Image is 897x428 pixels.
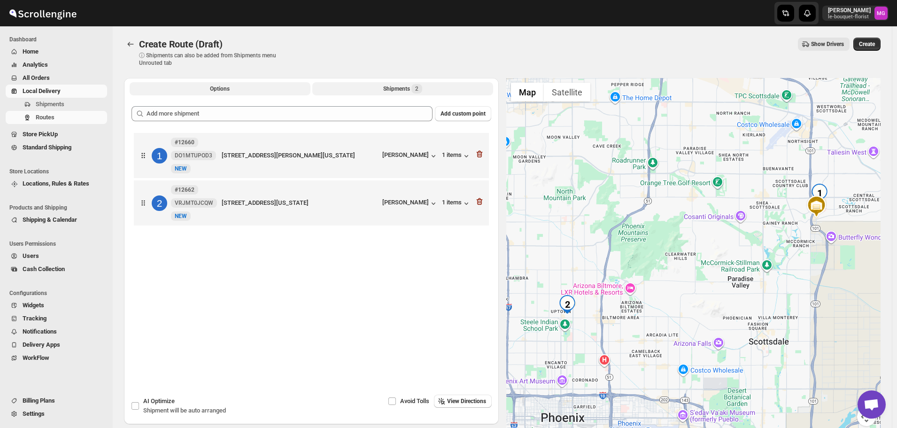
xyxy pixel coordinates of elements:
[139,39,223,50] span: Create Route (Draft)
[134,133,489,178] div: 1#12660DO1MTUPOD3NewNEW[STREET_ADDRESS][PERSON_NAME][US_STATE][PERSON_NAME]1 items
[798,38,850,51] button: Show Drivers
[6,338,107,351] button: Delivery Apps
[147,106,433,121] input: Add more shipment
[36,101,64,108] span: Shipments
[23,48,39,55] span: Home
[6,71,107,85] button: All Orders
[857,407,876,426] button: Map camera controls
[9,240,108,248] span: Users Permissions
[36,114,54,121] span: Routes
[447,397,486,405] span: View Directions
[853,38,881,51] button: Create
[222,151,379,160] div: [STREET_ADDRESS][PERSON_NAME][US_STATE]
[23,354,49,361] span: WorkFlow
[383,84,422,93] div: Shipments
[441,110,486,117] span: Add custom point
[143,407,226,414] span: Shipment will be auto arranged
[6,249,107,263] button: Users
[544,83,590,101] button: Show satellite imagery
[6,111,107,124] button: Routes
[435,106,491,121] button: Add custom point
[23,265,65,272] span: Cash Collection
[9,36,108,43] span: Dashboard
[175,139,194,146] b: #12660
[6,325,107,338] button: Notifications
[6,263,107,276] button: Cash Collection
[822,6,889,21] button: User menu
[124,99,499,382] div: Selected Shipments
[23,252,39,259] span: Users
[134,180,489,226] div: 2#12662VRJMT0JCQWNewNEW[STREET_ADDRESS][US_STATE][PERSON_NAME]1 items
[874,7,888,20] span: Melody Gluth
[442,199,471,208] button: 1 items
[23,397,55,404] span: Billing Plans
[442,151,471,161] button: 1 items
[175,213,187,219] span: NEW
[124,38,137,51] button: Routes
[6,98,107,111] button: Shipments
[9,289,108,297] span: Configurations
[6,394,107,407] button: Billing Plans
[23,74,50,81] span: All Orders
[130,82,310,95] button: All Route Options
[312,82,493,95] button: Selected Shipments
[23,61,48,68] span: Analytics
[6,177,107,190] button: Locations, Rules & Rates
[23,341,60,348] span: Delivery Apps
[6,45,107,58] button: Home
[6,299,107,312] button: Widgets
[175,152,212,159] span: DO1MTUPOD3
[23,302,44,309] span: Widgets
[210,85,230,93] span: Options
[877,10,885,16] text: MG
[511,83,544,101] button: Show street map
[152,195,167,211] div: 2
[175,165,187,172] span: NEW
[23,144,71,151] span: Standard Shipping
[143,397,175,405] span: AI Optimize
[9,168,108,175] span: Store Locations
[6,213,107,226] button: Shipping & Calendar
[9,204,108,211] span: Products and Shipping
[6,351,107,365] button: WorkFlow
[382,151,438,161] button: [PERSON_NAME]
[558,295,577,314] div: 2
[175,187,194,193] b: #12662
[23,131,58,138] span: Store PickUp
[382,199,438,208] button: [PERSON_NAME]
[23,180,89,187] span: Locations, Rules & Rates
[6,407,107,420] button: Settings
[810,184,829,202] div: 1
[23,328,57,335] span: Notifications
[222,198,379,208] div: [STREET_ADDRESS][US_STATE]
[828,7,871,14] p: [PERSON_NAME]
[139,52,287,67] p: ⓘ Shipments can also be added from Shipments menu Unrouted tab
[811,40,844,48] span: Show Drivers
[400,397,429,405] span: Avoid Tolls
[23,87,61,94] span: Local Delivery
[23,410,45,417] span: Settings
[6,312,107,325] button: Tracking
[175,199,213,207] span: VRJMT0JCQW
[23,216,77,223] span: Shipping & Calendar
[8,1,78,25] img: ScrollEngine
[415,85,418,93] span: 2
[152,148,167,163] div: 1
[859,40,875,48] span: Create
[858,390,886,419] div: Open chat
[23,315,46,322] span: Tracking
[6,58,107,71] button: Analytics
[828,14,871,20] p: le-bouquet-florist
[434,395,492,408] button: View Directions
